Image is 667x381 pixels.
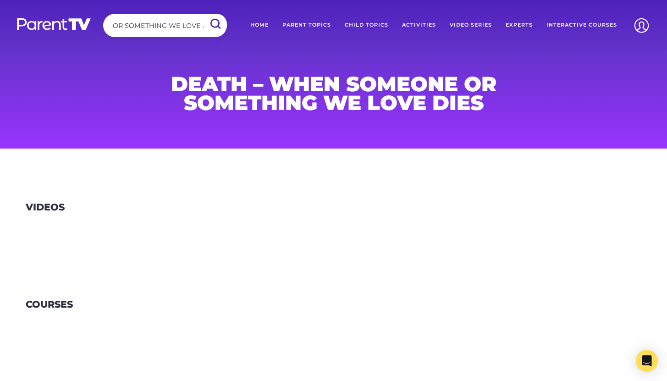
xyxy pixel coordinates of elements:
img: parenttv-logo-white.4c85aaf.svg [16,17,92,31]
input: Submit [203,14,227,34]
input: Search ParentTV [103,14,227,37]
h1: DEATH – WHEN SOMEONE OR SOMETHING WE LOVE DIES [113,75,555,112]
h3: Courses [26,299,73,310]
a: Experts [499,14,540,37]
a: Video Series [443,14,499,37]
a: Home [243,14,276,37]
h3: Videos [26,202,65,213]
img: Account [630,14,653,37]
a: Child Topics [338,14,395,37]
a: Activities [395,14,443,37]
a: Parent Topics [276,14,338,37]
div: Open Intercom Messenger [636,350,658,372]
a: Interactive Courses [540,14,624,37]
